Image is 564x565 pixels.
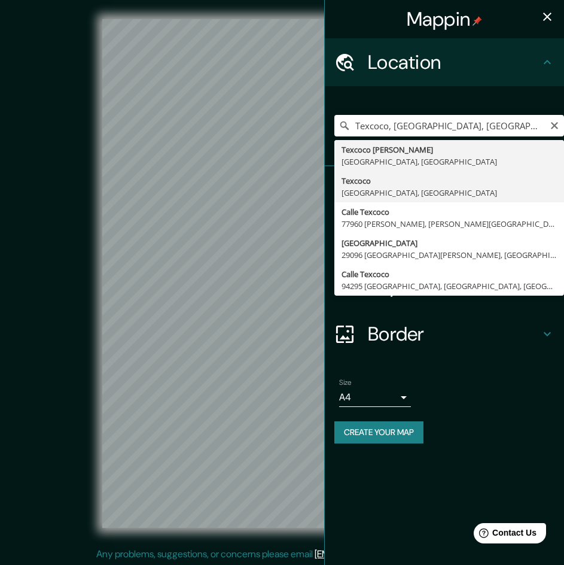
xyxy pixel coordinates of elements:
div: Texcoco [PERSON_NAME] [342,144,557,156]
div: Calle Texcoco [342,206,557,218]
button: Create your map [334,421,423,444]
div: [GEOGRAPHIC_DATA], [GEOGRAPHIC_DATA] [342,187,557,199]
h4: Border [368,322,540,346]
div: Texcoco [342,175,557,187]
img: pin-icon.png [472,16,482,26]
div: [GEOGRAPHIC_DATA] [342,237,557,249]
div: 29096 [GEOGRAPHIC_DATA][PERSON_NAME], [GEOGRAPHIC_DATA], [GEOGRAPHIC_DATA] [342,249,557,261]
div: Border [325,310,564,358]
h4: Location [368,50,540,74]
button: Clear [550,119,559,130]
div: 77960 [PERSON_NAME], [PERSON_NAME][GEOGRAPHIC_DATA], [GEOGRAPHIC_DATA] [342,218,557,230]
div: Location [325,38,564,86]
div: Pins [325,166,564,214]
div: 94295 [GEOGRAPHIC_DATA], [GEOGRAPHIC_DATA], [GEOGRAPHIC_DATA] [342,280,557,292]
iframe: Help widget launcher [458,518,551,552]
div: Style [325,214,564,262]
h4: Mappin [407,7,483,31]
a: [EMAIL_ADDRESS][DOMAIN_NAME] [315,548,462,560]
canvas: Map [102,19,462,528]
input: Pick your city or area [334,115,564,136]
div: [GEOGRAPHIC_DATA], [GEOGRAPHIC_DATA] [342,156,557,168]
p: Any problems, suggestions, or concerns please email . [96,547,464,561]
h4: Layout [368,274,540,298]
div: A4 [339,388,411,407]
label: Size [339,378,352,388]
div: Calle Texcoco [342,268,557,280]
div: Layout [325,262,564,310]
